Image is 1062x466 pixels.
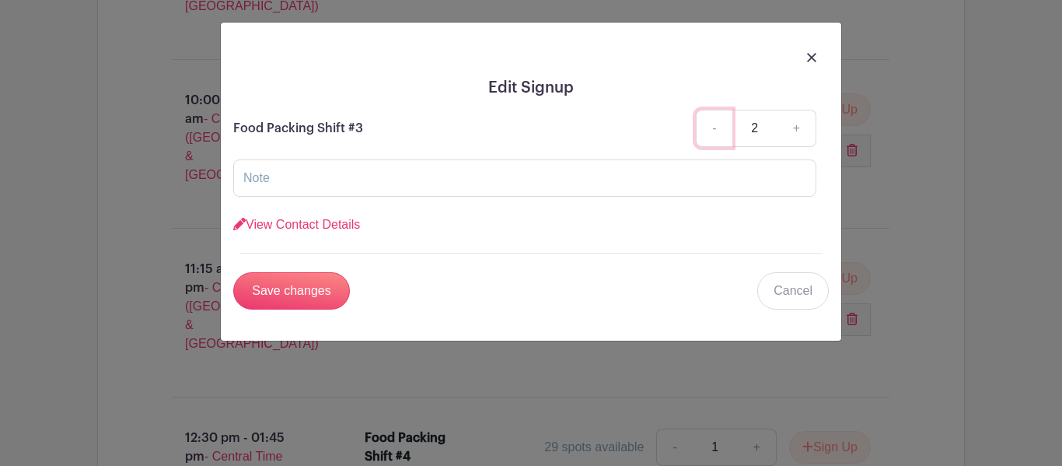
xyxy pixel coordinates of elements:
[233,272,350,310] input: Save changes
[757,272,829,310] a: Cancel
[233,79,829,97] h5: Edit Signup
[807,53,816,62] img: close_button-5f87c8562297e5c2d7936805f587ecaba9071eb48480494691a3f1689db116b3.svg
[233,159,816,197] input: Note
[696,110,732,147] a: -
[233,218,360,231] a: View Contact Details
[233,119,363,138] p: Food Packing Shift #3
[777,110,816,147] a: +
